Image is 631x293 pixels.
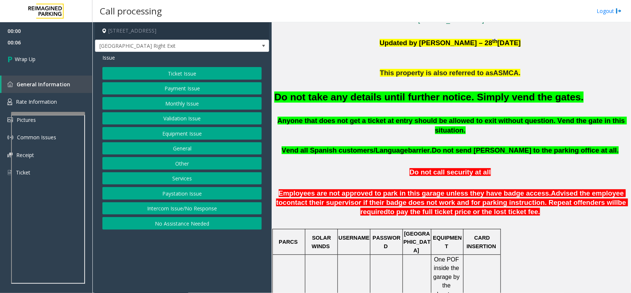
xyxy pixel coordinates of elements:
[283,199,618,206] span: contact their supervisor if their badge does not work and for parking instruction. Repeat offende...
[102,97,262,110] button: Monthly Issue
[1,76,92,93] a: General Information
[102,157,262,170] button: Other
[380,39,492,47] span: Updated by [PERSON_NAME] – 28
[102,217,262,230] button: No Assistance Needed
[492,38,498,44] span: th
[493,69,521,77] span: ASMCA.
[7,99,12,105] img: 'icon'
[7,117,13,122] img: 'icon'
[102,82,262,95] button: Payment Issue
[102,142,262,155] button: General
[467,235,496,249] span: CARD INSERTION
[95,40,234,52] span: [GEOGRAPHIC_DATA] Right Exit
[278,117,627,134] span: Anyone that does not get a ticket at entry should be allowed to exit without question. Vend the g...
[404,231,431,253] span: [GEOGRAPHIC_DATA]
[274,91,584,103] font: Do not take any details until further notice. Simply vend the gates.
[616,7,622,15] img: logout
[433,235,462,249] span: EQUIPMENT
[102,202,262,215] button: Intercom Issue/No Response
[380,69,493,77] span: This property is also referred to as
[498,39,521,47] span: [DATE]
[432,146,619,154] span: Do not send [PERSON_NAME] to the parking office at all.
[102,54,115,61] span: Issue
[17,81,70,88] span: General Information
[388,208,540,216] span: to pay the full ticket price or the lost ticket fee.
[373,235,401,249] span: PASSWORD
[102,187,262,200] button: Paystation Issue
[597,7,622,15] a: Logout
[15,55,35,63] span: Wrap Up
[95,22,269,40] h4: [STREET_ADDRESS]
[7,153,13,157] img: 'icon'
[279,239,298,245] span: PARCS
[312,235,332,249] span: SOLAR WINDS
[410,168,491,176] span: Do not call security at all
[276,189,626,206] span: Advised the employee to
[102,67,262,80] button: Ticket Issue
[102,127,262,140] button: Equipment Issue
[16,98,57,105] span: Rate Information
[7,134,13,140] img: 'icon'
[96,2,166,20] h3: Call processing
[339,235,370,241] span: USERNAME
[282,146,408,154] span: Vend all Spanish customers/Language
[7,169,12,176] img: 'icon'
[408,146,432,154] span: barrier.
[102,112,262,125] button: Validation Issue
[102,172,262,185] button: Services
[279,189,551,197] span: Employees are not approved to park in this garage unless they have badge access.
[7,81,13,87] img: 'icon'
